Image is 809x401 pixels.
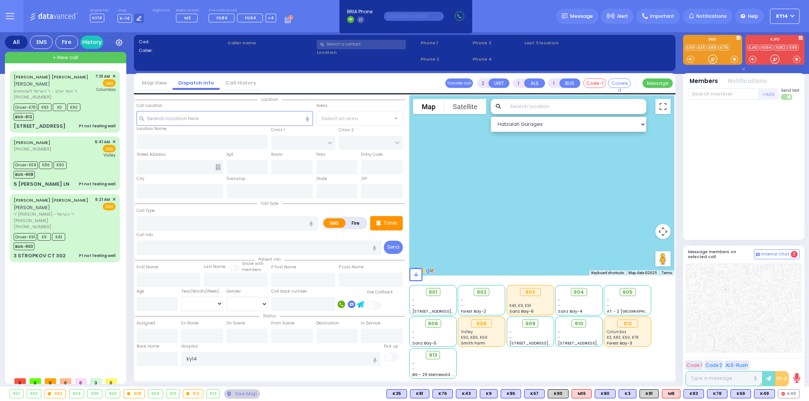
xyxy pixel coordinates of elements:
[30,378,41,384] span: 0
[719,45,729,50] a: K78
[573,288,584,296] span: 904
[14,103,37,111] span: Driver-K78
[139,47,225,54] label: Caller:
[461,297,463,303] span: -
[217,15,228,21] span: FD84
[572,389,592,398] div: M16
[88,390,102,398] div: 905
[583,78,606,88] button: Code-1
[224,389,260,399] div: See map
[461,340,485,346] span: Smith Farm
[781,93,793,101] label: Turn off text
[14,233,36,241] span: Driver-K91
[55,36,78,49] div: Fire
[384,12,444,21] input: (000)000-00000
[685,45,696,50] a: K49
[14,146,51,152] span: [PHONE_NUMBER]
[501,389,521,398] div: BLS
[316,103,328,109] label: Areas
[685,360,703,370] button: Code 1
[148,390,163,398] div: 909
[559,78,580,88] button: BUS
[558,335,560,340] span: -
[139,39,225,45] label: Cad:
[79,253,116,258] div: Pt not feeling well
[461,335,487,340] span: K90, K86, K69
[106,390,120,398] div: 906
[317,49,418,56] label: Location
[524,389,545,398] div: BLS
[707,389,727,398] div: BLS
[80,36,103,49] a: History
[558,340,630,346] span: [STREET_ADDRESS][PERSON_NAME]
[747,45,759,50] a: KJFD
[226,320,245,326] label: On Scene
[316,152,325,158] label: Floor
[781,392,785,396] img: red-radio-icon.svg
[137,126,167,132] label: Location Name
[112,73,116,80] span: ✕
[480,389,498,398] div: BLS
[112,196,116,203] span: ✕
[361,320,380,326] label: In Service
[520,288,541,296] div: 903
[104,152,116,158] span: Valley
[639,389,659,398] div: K91
[444,99,486,114] button: Show satellite imagery
[558,309,583,314] span: Sanz Bay-4
[324,218,346,228] label: EMS
[176,8,200,13] label: Medic on call
[245,15,256,21] span: FD94
[183,390,203,398] div: 912
[461,303,463,309] span: -
[184,15,191,21] span: M3
[14,88,93,94] span: ר' אשר יעקב - ר' הערשל לעבאוויטש
[345,218,366,228] label: Fire
[524,389,545,398] div: K67
[137,320,155,326] label: Assigned
[220,79,262,86] a: Call History
[558,297,560,303] span: -
[14,171,35,179] span: BUS-908
[39,161,52,169] span: K86
[347,8,372,15] span: BRIA Phone
[339,127,354,133] label: Cross 2
[655,251,671,266] button: Drag Pegman onto the map to open Street View
[69,390,84,398] div: 904
[412,360,415,366] span: -
[525,320,536,327] span: 909
[421,56,470,63] span: Phone 2
[411,266,436,276] img: Google
[14,204,50,211] span: [PERSON_NAME]
[575,320,583,327] span: 910
[413,99,444,114] button: Show street map
[791,251,798,258] span: 2
[53,161,67,169] span: K90
[181,343,198,349] label: Hospital
[181,288,223,294] div: Year/Month/Week/Day
[761,252,789,257] span: Internal Chat
[14,378,26,384] span: 0
[95,139,110,145] span: 6:41 AM
[754,389,775,398] div: K49
[254,257,284,262] span: Patient info
[412,372,455,378] span: BG - 29 Merriewold S.
[480,389,498,398] div: K9
[412,303,415,309] span: -
[137,208,155,214] label: Call Type
[361,152,383,158] label: Entry Code
[617,320,638,328] div: 912
[322,115,358,122] span: Select an area
[53,54,78,61] span: + New call
[461,329,473,335] span: Valley
[707,45,718,50] a: K69
[173,79,220,86] a: Dispatch info
[707,389,727,398] div: K78
[90,8,109,13] label: Dispatcher
[207,390,220,398] div: 913
[432,389,453,398] div: BLS
[760,45,773,50] a: FD94
[745,38,804,43] label: KJFD
[38,103,52,111] span: K83
[14,81,50,87] span: [PERSON_NAME]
